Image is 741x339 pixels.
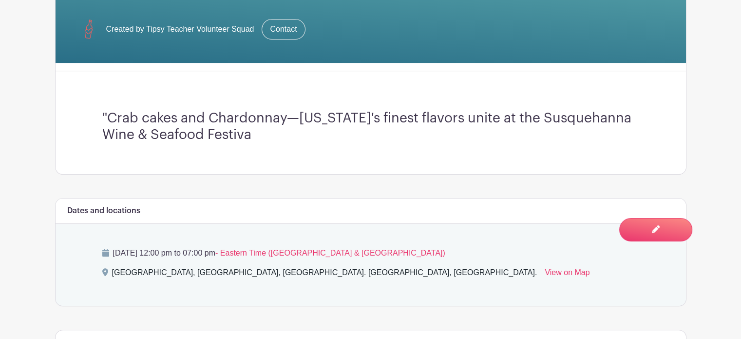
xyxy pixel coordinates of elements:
span: Created by Tipsy Teacher Volunteer Squad [106,23,254,35]
a: Contact [262,19,305,40]
span: - Eastern Time ([GEOGRAPHIC_DATA] & [GEOGRAPHIC_DATA]) [215,249,445,257]
div: [GEOGRAPHIC_DATA], [GEOGRAPHIC_DATA], [GEOGRAPHIC_DATA]. [GEOGRAPHIC_DATA], [GEOGRAPHIC_DATA]. [112,267,537,282]
h3: "Crab cakes and Chardonnay—[US_STATE]'s finest flavors unite at the Susquehanna Wine & Seafood Fe... [102,110,639,143]
img: square%20logo.png [79,20,98,39]
p: [DATE] 12:00 pm to 07:00 pm [102,247,639,259]
a: View on Map [545,267,589,282]
h6: Dates and locations [67,206,140,216]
